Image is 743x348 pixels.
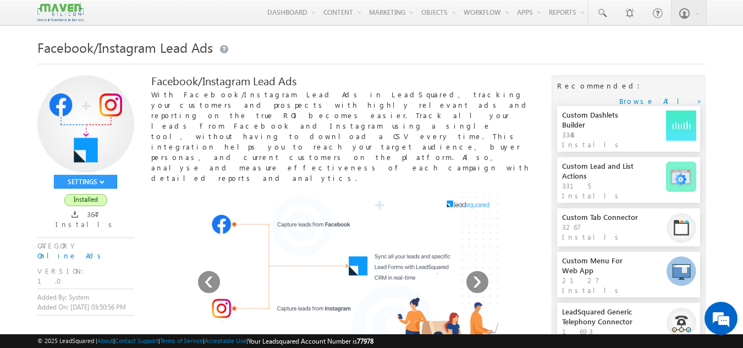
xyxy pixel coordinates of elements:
[562,275,639,295] div: 2127 Installs
[37,276,135,286] div: 1.0
[37,38,213,56] span: Facebook/Instagram Lead Ads
[562,327,639,346] div: 1693 Installs
[160,337,203,344] a: Terms of Service
[666,256,696,286] img: connector Image
[248,337,373,345] span: Your Leadsquared Account Number is
[37,266,135,276] div: VERSION:
[56,209,116,229] span: 3647 Installs
[562,256,639,275] div: Custom Menu For Web App
[562,212,639,222] div: Custom Tab Connector
[562,307,639,327] div: LeadSquared Generic Telephony Connector
[37,75,135,173] img: connector-image
[37,241,135,251] div: CATEGORY
[562,181,639,201] div: 3315 Installs
[562,130,639,150] div: 3348 Installs
[37,336,373,346] span: © 2025 LeadSquared | | | | |
[357,337,373,345] span: 77978
[97,337,113,344] a: About
[666,162,696,192] img: connector Image
[37,3,84,22] img: Custom Logo
[64,194,107,206] span: Installed
[54,175,117,189] button: SETTINGS
[562,222,639,242] div: 3267 Installs
[37,251,105,260] a: Online Ads
[151,89,534,183] p: With Facebook/Instagram Lead Ads in LeadSquared, tracking your customers and prospects with highl...
[562,110,639,130] div: Custom Dashlets Builder
[562,161,639,181] div: Custom Lead and List Actions
[619,96,700,106] a: Browse All >
[465,269,490,295] a: ›
[37,302,135,312] label: Added On: [DATE] 03:50:56 PM
[666,111,696,141] img: connector Image
[667,213,696,243] img: connector Image
[205,337,246,344] a: Acceptable Use
[557,81,627,96] div: Recommended:
[667,307,696,338] img: connector Image
[151,75,534,85] div: Facebook/Instagram Lead Ads
[37,292,135,302] label: Added By: System
[196,269,222,295] a: ‹
[115,337,158,344] a: Contact Support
